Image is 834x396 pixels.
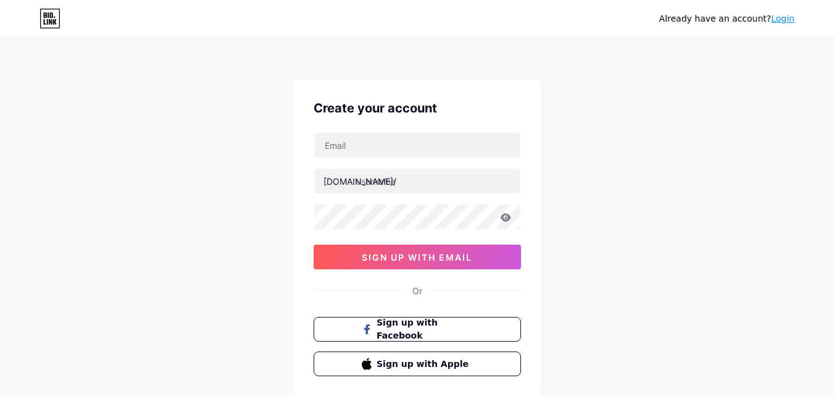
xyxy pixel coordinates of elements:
input: username [314,169,520,193]
button: Sign up with Apple [314,352,521,376]
span: Sign up with Apple [377,358,472,371]
span: Sign up with Facebook [377,316,472,342]
div: [DOMAIN_NAME]/ [323,175,396,188]
button: sign up with email [314,245,521,269]
a: Login [771,14,794,23]
span: sign up with email [362,252,472,263]
div: Create your account [314,99,521,117]
div: Or [412,284,422,297]
div: Already have an account? [659,12,794,25]
input: Email [314,133,520,158]
button: Sign up with Facebook [314,317,521,342]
